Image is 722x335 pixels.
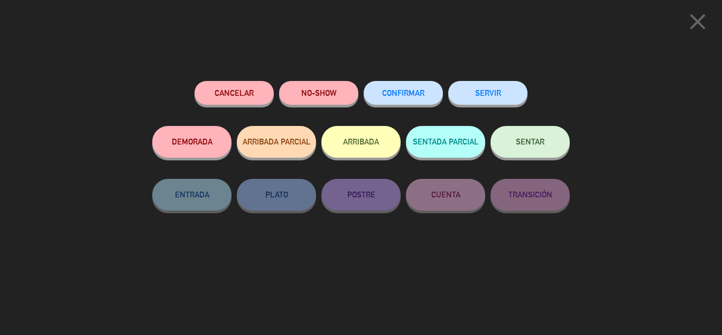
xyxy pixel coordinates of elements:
[195,81,274,105] button: Cancelar
[152,179,232,211] button: ENTRADA
[237,179,316,211] button: PLATO
[684,8,711,35] i: close
[448,81,527,105] button: SERVIR
[152,126,232,158] button: DEMORADA
[406,126,485,158] button: SENTADA PARCIAL
[490,179,570,211] button: TRANSICIÓN
[516,137,544,146] span: SENTAR
[490,126,570,158] button: SENTAR
[382,88,424,97] span: CONFIRMAR
[406,179,485,211] button: CUENTA
[321,179,401,211] button: POSTRE
[681,8,714,39] button: close
[321,126,401,158] button: ARRIBADA
[243,137,311,146] span: ARRIBADA PARCIAL
[279,81,358,105] button: NO-SHOW
[237,126,316,158] button: ARRIBADA PARCIAL
[364,81,443,105] button: CONFIRMAR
